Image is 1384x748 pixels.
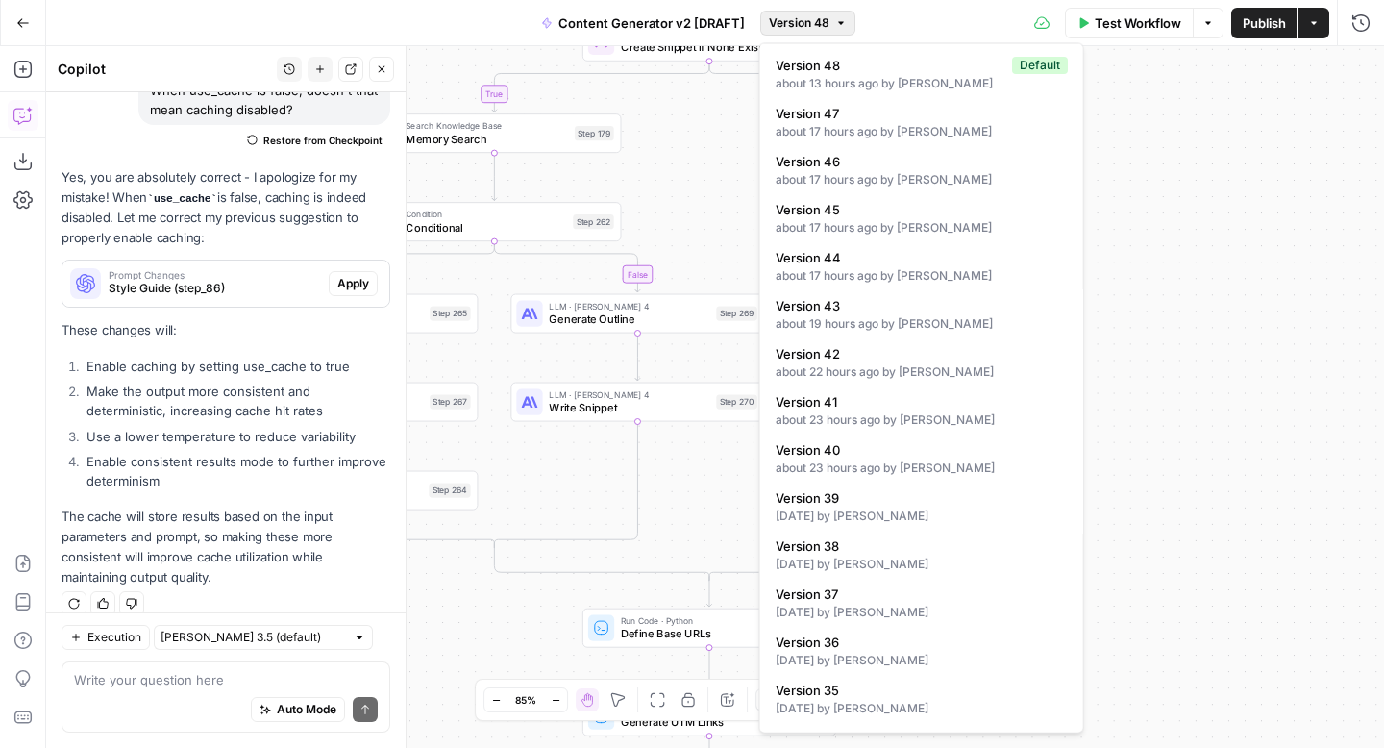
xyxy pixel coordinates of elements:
div: about 17 hours ago by [PERSON_NAME] [776,267,1068,285]
code: use_cache [147,193,217,205]
span: LLM · [PERSON_NAME] 4 [549,300,709,313]
g: Edge from step_269 to step_270 [635,334,640,381]
button: Auto Mode [251,697,345,722]
g: Edge from step_262-conditional-end to step_121-conditional-end [494,543,709,580]
span: Version 42 [776,344,1060,363]
div: Search Knowledge BaseMemory SearchStep 179 [367,113,621,153]
span: Memory Search [406,131,568,147]
div: about 13 hours ago by [PERSON_NAME] [776,75,1068,92]
span: Condition [406,208,566,221]
div: Step 267 [430,394,471,409]
span: Version 45 [776,200,1060,219]
span: Restore from Checkpoint [263,133,383,148]
span: Prompt Changes [109,270,321,280]
p: The cache will store results based on the input parameters and prompt, so making these more consi... [62,507,390,588]
div: [DATE] by [PERSON_NAME] [776,508,1068,525]
span: Write Snippet [549,400,709,416]
span: Search Knowledge Base [262,300,423,313]
div: Version 48 [759,43,1084,734]
span: LLM [262,488,422,505]
span: Auto Mode [277,701,336,718]
div: Step 179 [575,126,614,140]
div: about 17 hours ago by [PERSON_NAME] [776,171,1068,188]
span: Publish [1243,13,1286,33]
div: Step 264 [429,483,470,497]
span: Create Snippet if None Exists [621,39,784,56]
div: Step 262 [573,214,614,229]
div: Search Knowledge BaseMemory SearchStep 265 [224,294,478,334]
span: Memory Search [262,400,423,416]
span: Conditional [406,219,566,236]
span: Memory Search [262,312,423,328]
div: Default [1012,57,1068,74]
span: Version 39 [776,488,1060,508]
div: Search Knowledge BaseMemory SearchStep 267 [224,383,478,422]
button: Execution [62,625,150,650]
button: Publish [1231,8,1297,38]
li: Enable caching by setting use_cache to true [82,357,390,376]
input: Claude Sonnet 3.5 (default) [161,628,345,647]
span: Version 47 [776,104,1060,123]
div: LLM · [PERSON_NAME] 4Generate OutlineStep 269 [510,294,764,334]
span: Execution [87,629,141,646]
span: Search Knowledge Base [262,388,423,402]
span: Version 38 [776,536,1060,556]
span: Search Knowledge Base [406,119,568,133]
span: Apply [337,275,369,292]
div: Run Code · PythonDefine Base URLsStep 303 [582,609,836,648]
span: Version 41 [776,392,1060,411]
div: about 17 hours ago by [PERSON_NAME] [776,219,1068,237]
span: Version 36 [776,633,1060,652]
span: 85% [515,692,536,708]
button: Version 48 [760,11,855,36]
div: [DATE] by [PERSON_NAME] [776,652,1068,669]
button: Restore from Checkpoint [239,129,390,152]
span: Generate UTM Links [621,714,780,731]
div: [DATE] by [PERSON_NAME] [776,700,1068,717]
div: about 23 hours ago by [PERSON_NAME] [776,460,1068,477]
span: Content Generator v2 [DRAFT] [558,13,745,33]
div: ConditionConditionalStep 262 [367,202,621,241]
div: Run Code · PythonGenerate UTM LinksStep 224 [582,697,836,736]
li: Use a lower temperature to reduce variability [82,427,390,446]
span: Version 43 [776,296,1060,315]
div: LLM · [PERSON_NAME] 4LLMStep 264 [224,471,478,511]
button: Test Workflow [1065,8,1193,38]
div: about 22 hours ago by [PERSON_NAME] [776,363,1068,381]
span: Version 48 [776,56,1004,75]
li: Enable consistent results mode to further improve determinism [82,452,390,490]
span: Version 46 [776,152,1060,171]
span: Version 35 [776,681,1060,700]
div: [DATE] by [PERSON_NAME] [776,604,1068,621]
span: Version 34 [776,729,1060,748]
g: Edge from step_303 to step_224 [706,648,711,695]
div: When use_cache is false, doesn't that mean caching disabled? [138,75,390,125]
div: Step 265 [430,306,471,320]
p: These changes will: [62,320,390,340]
span: Generate Outline [549,312,709,328]
span: Version 37 [776,585,1060,604]
span: LLM · [PERSON_NAME] 4 [549,388,709,402]
div: Step 269 [716,306,757,320]
div: about 23 hours ago by [PERSON_NAME] [776,411,1068,429]
g: Edge from step_179 to step_262 [492,153,497,200]
div: [DATE] by [PERSON_NAME] [776,556,1068,573]
span: Style Guide (step_86) [109,280,321,297]
g: Edge from step_121 to step_179 [492,62,709,112]
span: Test Workflow [1095,13,1181,33]
div: Copilot [58,60,271,79]
div: about 17 hours ago by [PERSON_NAME] [776,123,1068,140]
g: Edge from step_270 to step_262-conditional-end [494,422,637,548]
div: LLM · [PERSON_NAME] 4Write SnippetStep 270 [510,383,764,422]
button: Content Generator v2 [DRAFT] [530,8,756,38]
p: Yes, you are absolutely correct - I apologize for my mistake! When is false, caching is indeed di... [62,167,390,249]
span: Version 48 [769,14,829,32]
span: LLM · [PERSON_NAME] 4 [262,477,422,490]
span: Version 40 [776,440,1060,460]
span: Run Code · Python [621,614,781,628]
g: Edge from step_264 to step_262-conditional-end [351,511,494,548]
li: Make the output more consistent and deterministic, increasing cache hit rates [82,382,390,420]
div: Create Snippet if None ExistsStep 121 [582,22,836,62]
button: Apply [329,271,378,296]
g: Edge from step_262 to step_269 [494,241,640,292]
